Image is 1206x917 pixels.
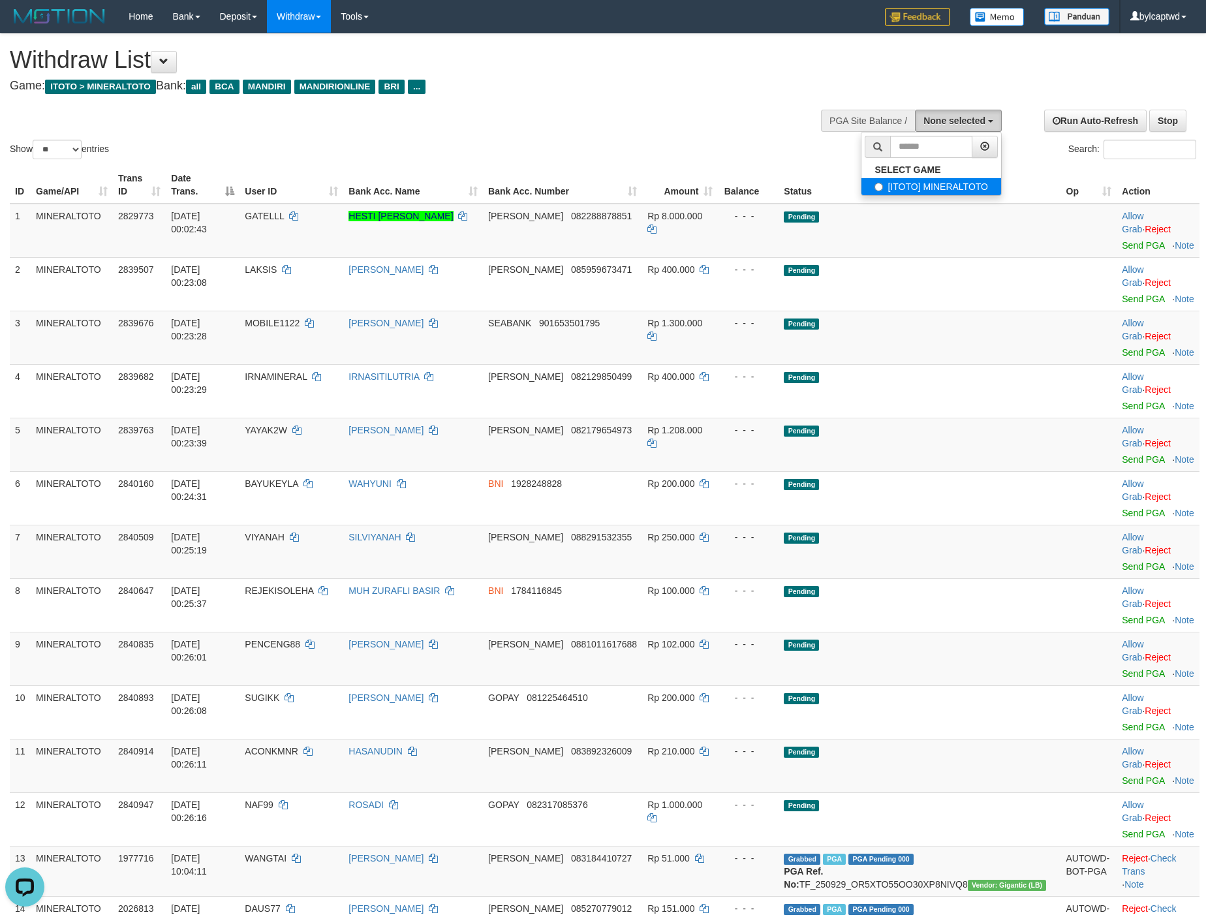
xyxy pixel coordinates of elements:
[348,746,402,756] a: HASANUDIN
[968,880,1047,891] span: Vendor URL: https://dashboard.q2checkout.com/secure
[31,739,113,792] td: MINERALTOTO
[118,746,154,756] span: 2840914
[1122,371,1143,395] a: Allow Grab
[10,632,31,685] td: 9
[1117,418,1199,471] td: ·
[118,853,154,863] span: 1977716
[821,110,915,132] div: PGA Site Balance /
[1061,166,1117,204] th: Op: activate to sort column ascending
[10,792,31,846] td: 12
[245,903,280,914] span: DAUS77
[1122,746,1143,769] a: Allow Grab
[245,371,307,382] span: IRNAMINERAL
[483,166,642,204] th: Bank Acc. Number: activate to sort column ascending
[723,902,773,915] div: - - -
[245,853,286,863] span: WANGTAI
[1145,545,1171,555] a: Reject
[118,318,154,328] span: 2839676
[118,639,154,649] span: 2840835
[848,854,914,865] span: PGA Pending
[647,585,694,596] span: Rp 100.000
[1122,829,1164,839] a: Send PGA
[488,532,563,542] span: [PERSON_NAME]
[779,166,1060,204] th: Status
[571,903,632,914] span: Copy 085270779012 to clipboard
[45,80,156,94] span: ITOTO > MINERALTOTO
[118,371,154,382] span: 2839682
[1175,347,1194,358] a: Note
[1068,140,1196,159] label: Search:
[10,140,109,159] label: Show entries
[171,371,207,395] span: [DATE] 00:23:29
[171,425,207,448] span: [DATE] 00:23:39
[784,693,819,704] span: Pending
[647,318,702,328] span: Rp 1.300.000
[647,211,702,221] span: Rp 8.000.000
[488,800,519,810] span: GOPAY
[1122,425,1143,448] a: Allow Grab
[723,263,773,276] div: - - -
[718,166,779,204] th: Balance
[1117,257,1199,311] td: ·
[245,746,298,756] span: ACONKMNR
[823,854,846,865] span: Marked by bylanggota2
[1145,813,1171,823] a: Reject
[348,264,424,275] a: [PERSON_NAME]
[1117,166,1199,204] th: Action
[1122,294,1164,304] a: Send PGA
[243,80,291,94] span: MANDIRI
[31,578,113,632] td: MINERALTOTO
[784,800,819,811] span: Pending
[647,903,694,914] span: Rp 151.000
[647,639,694,649] span: Rp 102.000
[1104,140,1196,159] input: Search:
[723,210,773,223] div: - - -
[348,211,453,221] a: HESTI [PERSON_NAME]
[488,585,503,596] span: BNI
[166,166,240,204] th: Date Trans.: activate to sort column descending
[343,166,483,204] th: Bank Acc. Name: activate to sort column ascending
[10,739,31,792] td: 11
[118,800,154,810] span: 2840947
[348,478,392,489] a: WAHYUNI
[488,425,563,435] span: [PERSON_NAME]
[1175,829,1194,839] a: Note
[1122,585,1143,609] a: Allow Grab
[885,8,950,26] img: Feedback.jpg
[1145,331,1171,341] a: Reject
[823,904,846,915] span: Marked by bylanggota2
[723,798,773,811] div: - - -
[784,533,819,544] span: Pending
[723,852,773,865] div: - - -
[723,370,773,383] div: - - -
[723,424,773,437] div: - - -
[171,264,207,288] span: [DATE] 00:23:08
[784,866,823,890] b: PGA Ref. No:
[348,371,419,382] a: IRNASITILUTRIA
[1122,318,1143,341] a: Allow Grab
[379,80,404,94] span: BRI
[1122,401,1164,411] a: Send PGA
[1122,668,1164,679] a: Send PGA
[488,318,531,328] span: SEABANK
[1175,508,1194,518] a: Note
[571,264,632,275] span: Copy 085959673471 to clipboard
[1117,525,1199,578] td: ·
[784,265,819,276] span: Pending
[245,800,273,810] span: NAF99
[571,853,632,863] span: Copy 083184410727 to clipboard
[1117,311,1199,364] td: ·
[1145,706,1171,716] a: Reject
[10,47,791,73] h1: Withdraw List
[1145,491,1171,502] a: Reject
[1175,294,1194,304] a: Note
[1117,471,1199,525] td: ·
[240,166,343,204] th: User ID: activate to sort column ascending
[171,746,207,769] span: [DATE] 00:26:11
[245,211,284,221] span: GATELLL
[647,692,694,703] span: Rp 200.000
[527,800,587,810] span: Copy 082317085376 to clipboard
[1122,347,1164,358] a: Send PGA
[245,692,279,703] span: SUGIKK
[647,264,694,275] span: Rp 400.000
